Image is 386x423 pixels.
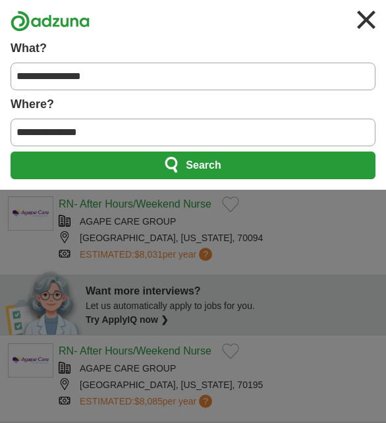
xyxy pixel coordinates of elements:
button: Search [11,152,375,179]
label: What? [11,40,375,57]
img: icon_close.svg [352,5,381,34]
img: Adzuna logo [11,11,90,32]
span: Search [186,152,221,179]
label: Where? [11,96,375,113]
